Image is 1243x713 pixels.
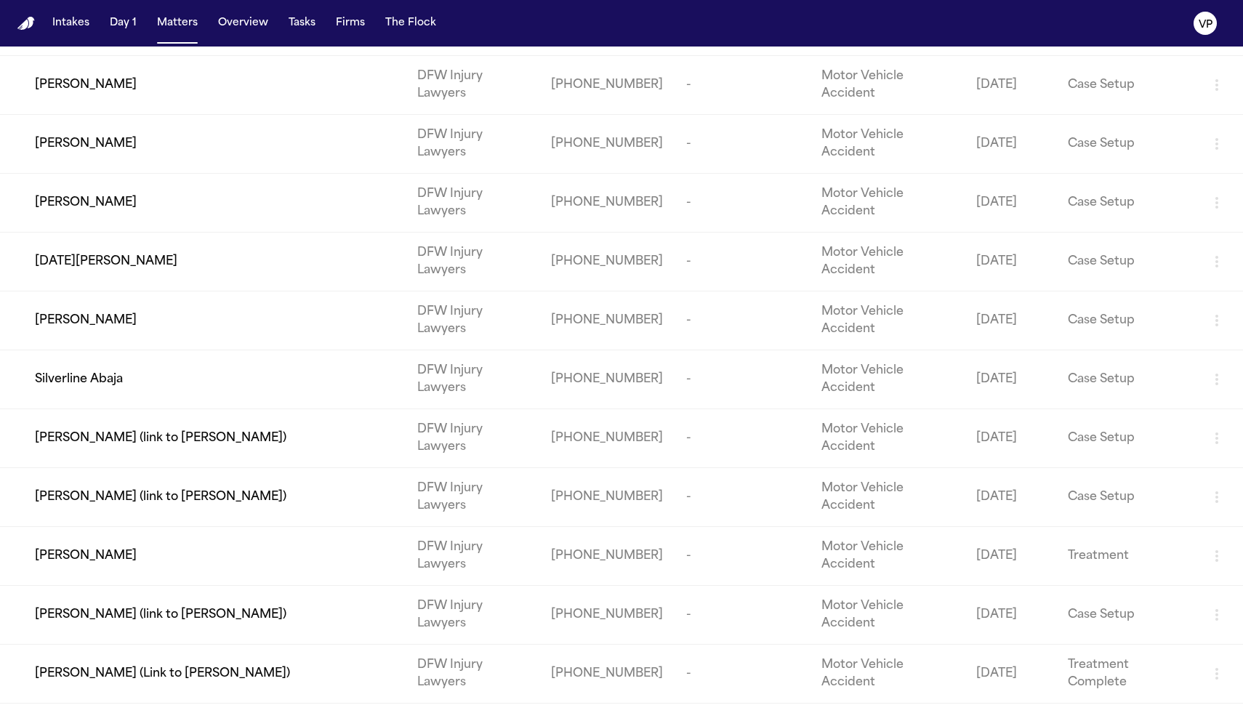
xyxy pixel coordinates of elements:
a: Home [17,17,35,31]
td: Case Setup [1056,468,1196,527]
span: [PERSON_NAME] (link to [PERSON_NAME]) [35,430,286,447]
td: [PHONE_NUMBER] [539,291,675,350]
td: [DATE] [965,527,1056,586]
span: [PERSON_NAME] (link to [PERSON_NAME]) [35,488,286,506]
td: - [675,586,810,645]
button: Matters [151,10,204,36]
td: [DATE] [965,233,1056,291]
span: [PERSON_NAME] [35,547,137,565]
td: Case Setup [1056,350,1196,409]
td: DFW Injury Lawyers [406,527,539,586]
td: [PHONE_NUMBER] [539,645,675,704]
button: Overview [212,10,274,36]
td: [DATE] [965,56,1056,115]
td: Case Setup [1056,115,1196,174]
button: The Flock [379,10,442,36]
td: Case Setup [1056,233,1196,291]
td: [PHONE_NUMBER] [539,233,675,291]
td: Motor Vehicle Accident [810,527,964,586]
span: [PERSON_NAME] (link to [PERSON_NAME]) [35,606,286,624]
td: - [675,409,810,468]
button: Day 1 [104,10,142,36]
td: [PHONE_NUMBER] [539,409,675,468]
button: Tasks [283,10,321,36]
td: [DATE] [965,586,1056,645]
span: [DATE][PERSON_NAME] [35,253,177,270]
td: DFW Injury Lawyers [406,468,539,527]
td: [DATE] [965,174,1056,233]
td: [DATE] [965,115,1056,174]
td: [PHONE_NUMBER] [539,527,675,586]
td: [DATE] [965,350,1056,409]
td: Motor Vehicle Accident [810,233,964,291]
td: - [675,233,810,291]
td: - [675,645,810,704]
td: Case Setup [1056,174,1196,233]
td: DFW Injury Lawyers [406,409,539,468]
td: Motor Vehicle Accident [810,350,964,409]
td: DFW Injury Lawyers [406,174,539,233]
td: DFW Injury Lawyers [406,233,539,291]
span: [PERSON_NAME] [35,312,137,329]
td: Case Setup [1056,409,1196,468]
button: Intakes [47,10,95,36]
td: Motor Vehicle Accident [810,468,964,527]
td: Motor Vehicle Accident [810,56,964,115]
span: [PERSON_NAME] [35,194,137,212]
td: Motor Vehicle Accident [810,174,964,233]
td: - [675,468,810,527]
td: - [675,174,810,233]
td: Treatment [1056,527,1196,586]
button: Firms [330,10,371,36]
td: [PHONE_NUMBER] [539,350,675,409]
td: [DATE] [965,291,1056,350]
span: Silverline Abaja [35,371,123,388]
td: [PHONE_NUMBER] [539,468,675,527]
td: Motor Vehicle Accident [810,645,964,704]
td: [PHONE_NUMBER] [539,56,675,115]
td: Case Setup [1056,291,1196,350]
td: [PHONE_NUMBER] [539,586,675,645]
td: DFW Injury Lawyers [406,291,539,350]
td: DFW Injury Lawyers [406,56,539,115]
td: [DATE] [965,409,1056,468]
td: [DATE] [965,645,1056,704]
td: Motor Vehicle Accident [810,115,964,174]
td: - [675,350,810,409]
span: [PERSON_NAME] [35,76,137,94]
td: Motor Vehicle Accident [810,409,964,468]
td: Motor Vehicle Accident [810,586,964,645]
img: Finch Logo [17,17,35,31]
td: Treatment Complete [1056,645,1196,704]
td: Case Setup [1056,56,1196,115]
td: Motor Vehicle Accident [810,291,964,350]
td: [DATE] [965,468,1056,527]
td: DFW Injury Lawyers [406,350,539,409]
td: - [675,527,810,586]
span: [PERSON_NAME] (Link to [PERSON_NAME]) [35,665,290,682]
td: DFW Injury Lawyers [406,586,539,645]
td: Case Setup [1056,586,1196,645]
td: DFW Injury Lawyers [406,115,539,174]
td: - [675,115,810,174]
td: DFW Injury Lawyers [406,645,539,704]
td: [PHONE_NUMBER] [539,115,675,174]
span: [PERSON_NAME] [35,135,137,153]
td: [PHONE_NUMBER] [539,174,675,233]
td: - [675,291,810,350]
td: - [675,56,810,115]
